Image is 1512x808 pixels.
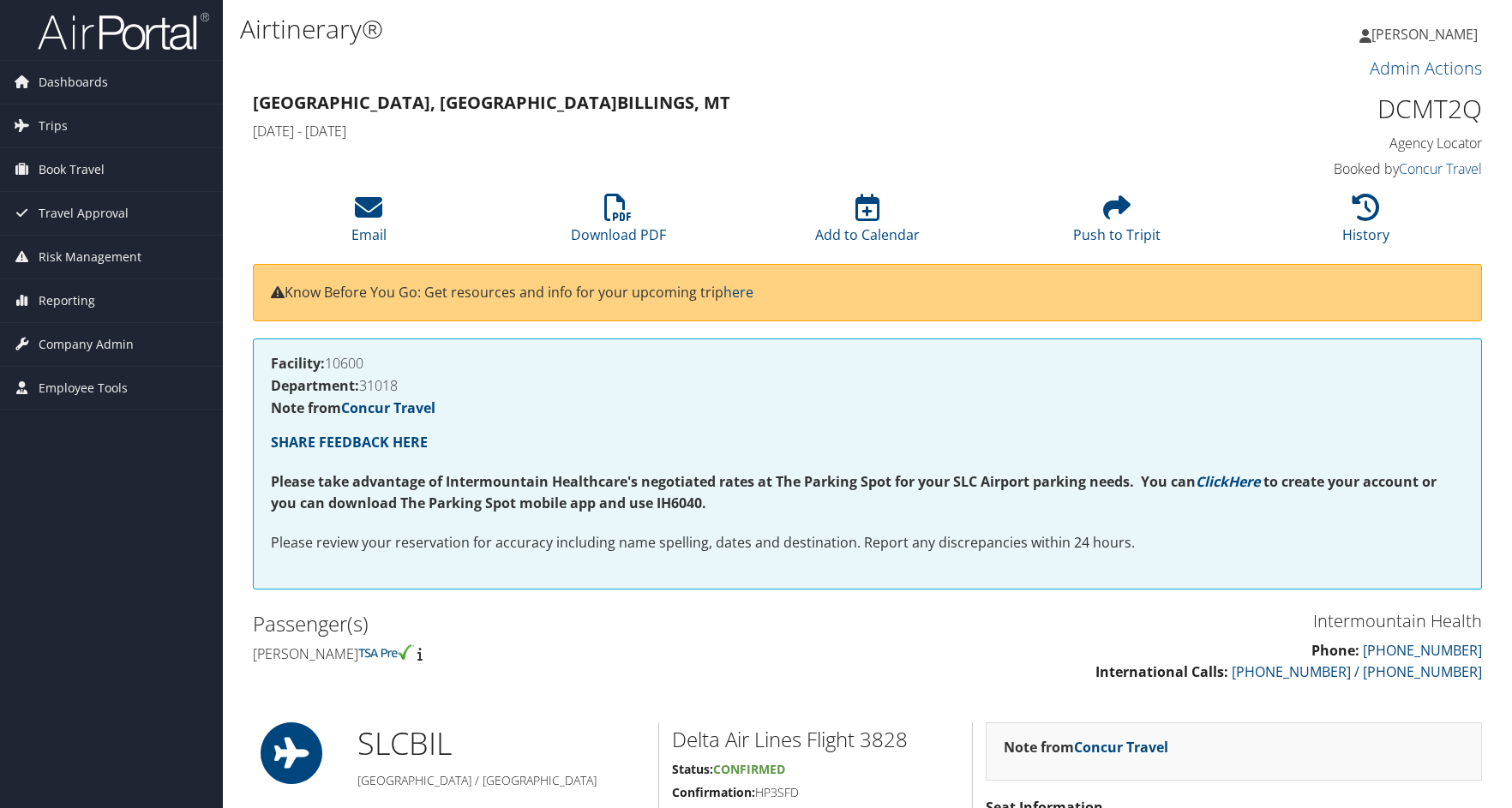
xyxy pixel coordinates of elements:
[1371,25,1478,44] span: [PERSON_NAME]
[1074,738,1168,757] a: Concur Travel
[1004,738,1168,757] strong: Note from
[723,283,753,302] a: here
[38,11,209,51] img: airportal-logo.png
[39,61,108,104] span: Dashboards
[1370,57,1482,80] a: Admin Actions
[39,192,129,235] span: Travel Approval
[357,772,645,789] h5: [GEOGRAPHIC_DATA] / [GEOGRAPHIC_DATA]
[672,725,959,754] h2: Delta Air Lines Flight 3828
[271,354,325,373] strong: Facility:
[358,644,414,660] img: tsa-precheck.png
[1311,641,1359,660] strong: Phone:
[39,105,68,147] span: Trips
[341,398,435,417] a: Concur Travel
[271,433,428,452] a: SHARE FEEDBACK HERE
[672,784,959,801] h5: HP3SFD
[271,532,1464,554] p: Please review your reservation for accuracy including name spelling, dates and destination. Repor...
[39,279,95,322] span: Reporting
[1095,662,1228,681] strong: International Calls:
[1399,159,1482,178] a: Concur Travel
[1196,472,1228,491] a: Click
[253,122,1168,141] h4: [DATE] - [DATE]
[39,236,141,278] span: Risk Management
[271,282,1464,304] p: Know Before You Go: Get resources and info for your upcoming trip
[1228,472,1260,491] a: Here
[1359,9,1495,60] a: [PERSON_NAME]
[815,203,920,244] a: Add to Calendar
[1194,134,1482,153] h4: Agency Locator
[253,91,730,114] strong: [GEOGRAPHIC_DATA], [GEOGRAPHIC_DATA] Billings, MT
[240,11,1077,47] h1: Airtinerary®
[1073,203,1161,244] a: Push to Tripit
[39,323,134,366] span: Company Admin
[271,356,1464,370] h4: 10600
[39,367,128,410] span: Employee Tools
[571,203,666,244] a: Download PDF
[1194,159,1482,178] h4: Booked by
[357,722,645,765] h1: SLC BIL
[351,203,387,244] a: Email
[271,376,359,395] strong: Department:
[880,609,1482,633] h3: Intermountain Health
[271,398,435,417] strong: Note from
[672,761,713,777] strong: Status:
[271,472,1196,491] strong: Please take advantage of Intermountain Healthcare's negotiated rates at The Parking Spot for your...
[271,379,1464,392] h4: 31018
[713,761,785,777] span: Confirmed
[672,784,755,800] strong: Confirmation:
[39,148,105,191] span: Book Travel
[253,609,855,638] h2: Passenger(s)
[1194,91,1482,127] h1: DCMT2Q
[1232,662,1482,681] a: [PHONE_NUMBER] / [PHONE_NUMBER]
[1363,641,1482,660] a: [PHONE_NUMBER]
[1342,203,1389,244] a: History
[253,644,855,663] h4: [PERSON_NAME]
